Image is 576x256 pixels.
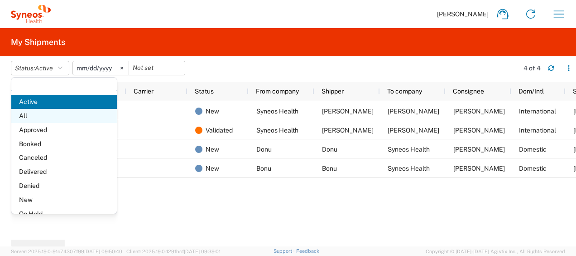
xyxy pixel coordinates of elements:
[256,88,299,95] span: From company
[523,64,541,72] div: 4 of 4
[35,64,53,72] span: Active
[388,146,430,153] span: Syneos Health
[426,247,565,256] span: Copyright © [DATE]-[DATE] Agistix Inc., All Rights Reserved
[437,10,489,18] span: [PERSON_NAME]
[129,61,185,75] input: Not set
[11,37,65,48] h2: My Shipments
[11,95,117,109] span: Active
[453,108,505,115] span: Erika Scheidl
[11,207,117,221] span: On Hold
[84,249,122,254] span: [DATE] 09:50:40
[11,165,117,179] span: Delivered
[256,127,298,134] span: Syneos Health
[206,159,219,178] span: New
[11,137,117,151] span: Booked
[519,127,556,134] span: International
[453,88,484,95] span: Consignee
[134,88,154,95] span: Carrier
[73,61,129,75] input: Not set
[388,165,430,172] span: Syneos Health
[296,248,319,254] a: Feedback
[11,179,117,193] span: Denied
[322,108,374,115] span: Antoine Kouwonou
[322,127,374,134] span: Antoine Kouwonou
[206,140,219,159] span: New
[388,127,439,134] span: Eszter Pollermann
[11,123,117,137] span: Approved
[322,146,337,153] span: Donu
[322,88,344,95] span: Shipper
[256,108,298,115] span: Syneos Health
[519,146,547,153] span: Domestic
[206,121,233,140] span: Validated
[184,249,221,254] span: [DATE] 09:39:01
[256,146,272,153] span: Donu
[195,88,214,95] span: Status
[11,193,117,207] span: New
[274,248,296,254] a: Support
[519,165,547,172] span: Domestic
[453,165,505,172] span: Antoine Kouwonou
[11,109,117,123] span: All
[518,88,544,95] span: Dom/Intl
[126,249,221,254] span: Client: 2025.19.0-129fbcf
[11,249,122,254] span: Server: 2025.19.0-91c74307f99
[322,165,337,172] span: Bonu
[387,88,422,95] span: To company
[256,165,271,172] span: Bonu
[11,61,69,75] button: Status:Active
[453,127,505,134] span: Eszter Pollermann
[11,151,117,165] span: Canceled
[206,102,219,121] span: New
[453,146,505,153] span: Antoine Kouwonou
[519,108,556,115] span: International
[388,108,439,115] span: Erika Scheidl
